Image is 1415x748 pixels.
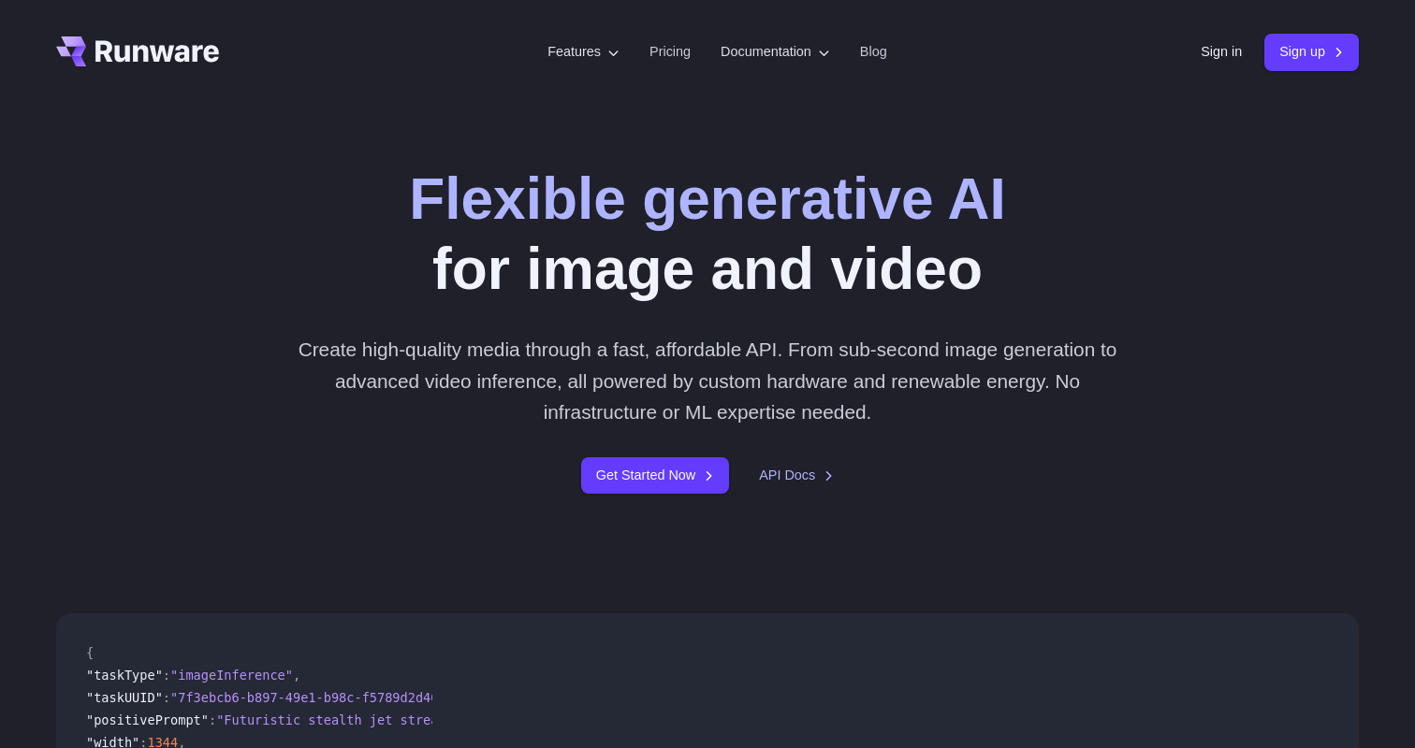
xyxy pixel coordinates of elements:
[86,690,163,705] span: "taskUUID"
[216,712,913,727] span: "Futuristic stealth jet streaking through a neon-lit cityscape with glowing purple exhaust"
[86,645,94,660] span: {
[163,690,170,705] span: :
[170,690,461,705] span: "7f3ebcb6-b897-49e1-b98c-f5789d2d40d7"
[293,668,300,683] span: ,
[409,166,1006,231] strong: Flexible generative AI
[163,668,170,683] span: :
[409,165,1006,304] h1: for image and video
[721,41,830,63] label: Documentation
[547,41,620,63] label: Features
[86,668,163,683] span: "taskType"
[291,334,1125,427] p: Create high-quality media through a fast, affordable API. From sub-second image generation to adv...
[1264,34,1359,70] a: Sign up
[581,457,729,494] a: Get Started Now
[1201,41,1242,63] a: Sign in
[209,712,216,727] span: :
[86,712,209,727] span: "positivePrompt"
[759,465,834,486] a: API Docs
[170,668,293,683] span: "imageInference"
[649,41,691,63] a: Pricing
[56,36,219,66] a: Go to /
[860,41,887,63] a: Blog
